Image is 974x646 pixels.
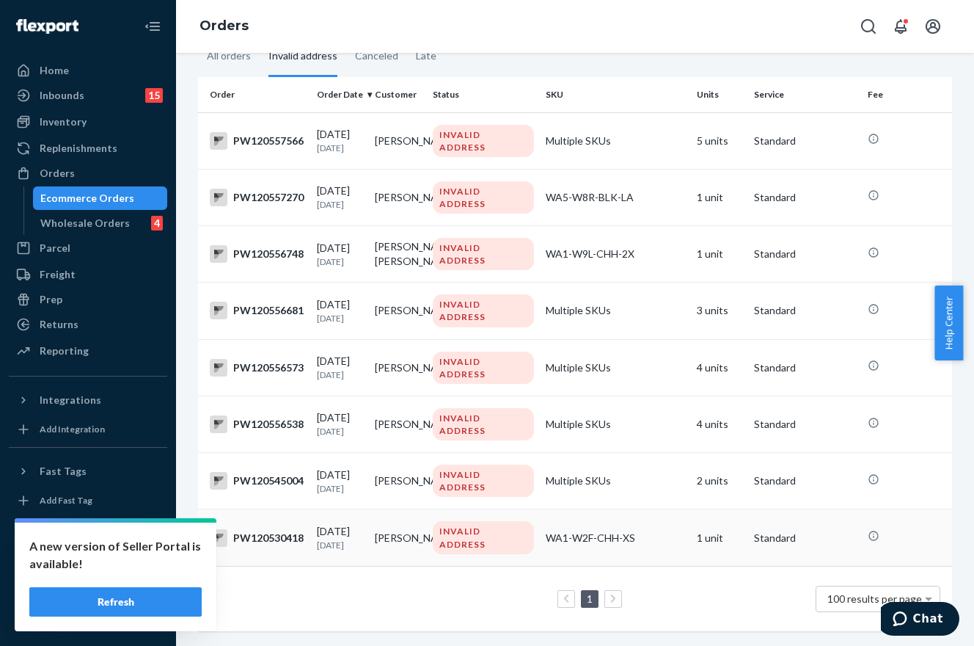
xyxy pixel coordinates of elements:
[198,77,311,112] th: Order
[317,297,363,324] div: [DATE]
[317,184,363,211] div: [DATE]
[210,302,305,319] div: PW120556681
[369,226,427,283] td: [PERSON_NAME] [PERSON_NAME]
[210,132,305,150] div: PW120557566
[210,415,305,433] div: PW120556538
[691,396,749,452] td: 4 units
[145,88,163,103] div: 15
[33,211,168,235] a: Wholesale Orders4
[369,169,427,225] td: [PERSON_NAME]
[754,360,855,375] p: Standard
[754,190,855,205] p: Standard
[40,166,75,181] div: Orders
[199,18,249,34] a: Orders
[754,247,855,261] p: Standard
[9,460,167,483] button: Fast Tags
[317,354,363,381] div: [DATE]
[40,141,117,156] div: Replenishments
[9,555,167,578] button: Talk to Support
[881,602,959,639] iframe: Opens a widget where you can chat to one of our agents
[433,465,534,497] div: INVALID ADDRESS
[9,137,167,160] a: Replenishments
[691,339,749,396] td: 4 units
[691,112,749,169] td: 5 units
[188,5,260,48] ol: breadcrumbs
[754,134,855,148] p: Standard
[317,410,363,438] div: [DATE]
[317,142,363,154] p: [DATE]
[138,12,167,41] button: Close Navigation
[40,393,101,407] div: Integrations
[355,37,398,75] div: Canceled
[754,417,855,432] p: Standard
[40,423,105,435] div: Add Integration
[691,283,749,339] td: 3 units
[433,352,534,384] div: INVALID ADDRESS
[33,186,168,210] a: Ecommerce Orders
[9,339,167,363] a: Reporting
[210,529,305,547] div: PW120530418
[9,418,167,441] a: Add Integration
[691,77,749,112] th: Units
[433,408,534,440] div: INVALID ADDRESS
[317,198,363,211] p: [DATE]
[9,605,167,628] button: Give Feedback
[9,489,167,512] a: Add Fast Tag
[210,359,305,377] div: PW120556573
[369,283,427,339] td: [PERSON_NAME]
[268,37,337,77] div: Invalid address
[416,37,436,75] div: Late
[16,19,78,34] img: Flexport logo
[369,396,427,452] td: [PERSON_NAME]
[317,312,363,324] p: [DATE]
[40,88,84,103] div: Inbounds
[9,84,167,107] a: Inbounds15
[317,425,363,438] p: [DATE]
[546,531,685,545] div: WA1-W2F-CHH-XS
[862,77,952,112] th: Fee
[691,509,749,566] td: 1 unit
[691,226,749,283] td: 1 unit
[40,216,130,231] div: Wholesale Orders
[29,587,202,617] button: Refresh
[210,245,305,263] div: PW120556748
[540,112,691,169] td: Multiple SKUs
[584,592,596,605] a: Page 1 is your current page
[317,468,363,495] div: [DATE]
[9,110,167,134] a: Inventory
[433,125,534,157] div: INVALID ADDRESS
[754,531,855,545] p: Standard
[317,524,363,551] div: [DATE]
[427,77,540,112] th: Status
[317,255,363,268] p: [DATE]
[540,77,691,112] th: SKU
[9,263,167,286] a: Freight
[9,580,167,603] a: Help Center
[317,127,363,154] div: [DATE]
[9,313,167,336] a: Returns
[433,521,534,554] div: INVALID ADDRESS
[317,241,363,268] div: [DATE]
[29,537,202,573] p: A new version of Seller Portal is available!
[40,494,92,507] div: Add Fast Tag
[151,216,163,231] div: 4
[754,303,855,318] p: Standard
[540,396,691,452] td: Multiple SKUs
[748,77,861,112] th: Service
[369,339,427,396] td: [PERSON_NAME]
[375,88,421,101] div: Customer
[433,181,534,214] div: INVALID ADDRESS
[754,473,855,488] p: Standard
[9,530,167,554] a: Settings
[317,539,363,551] p: [DATE]
[934,286,963,360] button: Help Center
[369,453,427,509] td: [PERSON_NAME]
[540,453,691,509] td: Multiple SKUs
[9,288,167,311] a: Prep
[540,339,691,396] td: Multiple SKUs
[40,464,87,479] div: Fast Tags
[40,63,69,78] div: Home
[546,190,685,205] div: WA5-W8R-BLK-LA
